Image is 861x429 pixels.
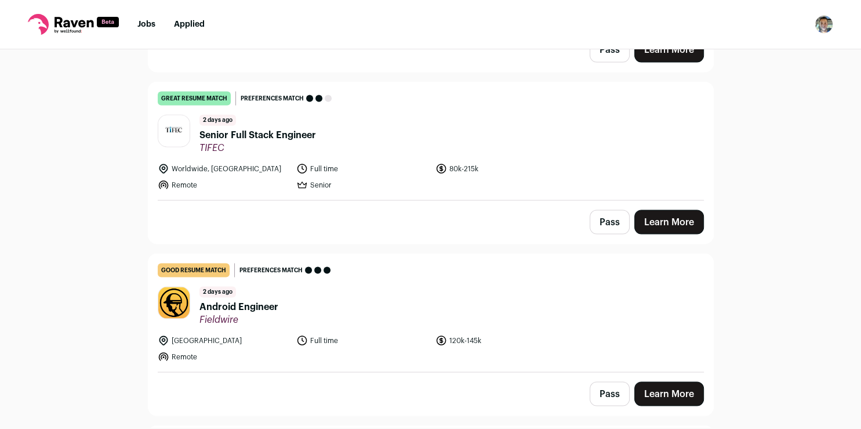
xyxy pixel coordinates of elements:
[590,381,630,406] button: Pass
[174,20,205,28] a: Applied
[199,313,278,325] span: Fieldwire
[158,351,290,362] li: Remote
[296,179,428,190] li: Senior
[158,263,230,277] div: good resume match
[199,286,236,297] span: 2 days ago
[590,210,630,234] button: Pass
[158,163,290,174] li: Worldwide, [GEOGRAPHIC_DATA]
[199,128,316,142] span: Senior Full Stack Engineer
[199,142,316,153] span: TIFEC
[158,179,290,190] li: Remote
[148,82,713,200] a: great resume match Preferences match 2 days ago Senior Full Stack Engineer TIFEC Worldwide, [GEOG...
[158,115,190,146] img: 1bed34e9a7ad1f5e209559f65fd51d1a42f3522dafe3eea08c5e904d6a2faa38.jpg
[634,381,704,406] a: Learn More
[634,210,704,234] a: Learn More
[158,91,231,105] div: great resume match
[296,334,428,346] li: Full time
[199,300,278,313] span: Android Engineer
[435,334,568,346] li: 120k-145k
[137,20,155,28] a: Jobs
[199,114,236,125] span: 2 days ago
[148,254,713,372] a: good resume match Preferences match 2 days ago Android Engineer Fieldwire [GEOGRAPHIC_DATA] Full ...
[815,15,833,34] button: Open dropdown
[296,163,428,174] li: Full time
[158,334,290,346] li: [GEOGRAPHIC_DATA]
[815,15,833,34] img: 19917917-medium_jpg
[239,264,303,276] span: Preferences match
[241,92,304,104] span: Preferences match
[435,163,568,174] li: 80k-215k
[634,38,704,62] a: Learn More
[590,38,630,62] button: Pass
[158,287,190,318] img: f30579b31a267f56cf581d5e9fac28f28fc2b75fbaf3b47fa02c086e2d6cdc4f.jpg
